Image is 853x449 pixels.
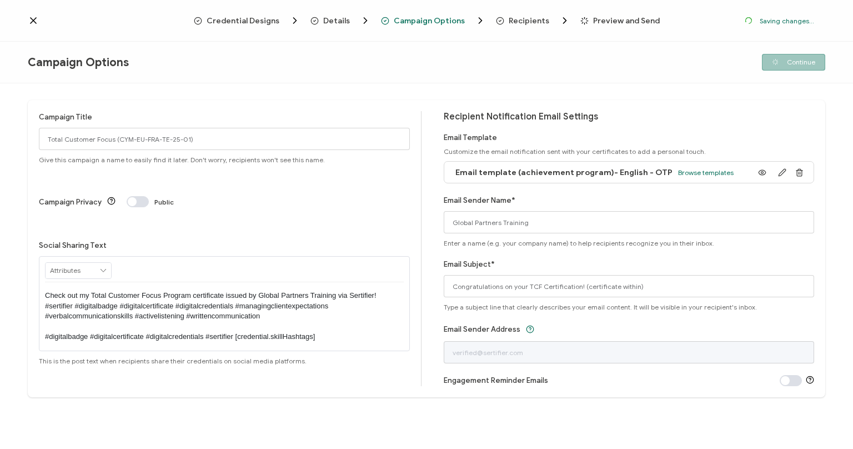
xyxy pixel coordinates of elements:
[444,196,515,204] label: Email Sender Name*
[39,156,325,164] span: Give this campaign a name to easily find it later. Don't worry, recipients won't see this name.
[509,17,549,25] span: Recipients
[154,198,174,206] span: Public
[39,357,307,365] span: This is the post text when recipients share their credentials on social media platforms.
[444,325,520,333] label: Email Sender Address
[455,168,673,177] span: Email template (achievement program)- English - OTP
[39,198,102,206] label: Campaign Privacy
[194,15,300,26] span: Credential Designs
[45,291,404,342] p: Check out my Total Customer Focus Program certificate issued by Global Partners Training via Sert...
[381,15,486,26] span: Campaign Options
[760,17,814,25] p: Saving changes...
[444,275,815,297] input: Subject
[444,133,497,142] label: Email Template
[194,15,660,26] div: Breadcrumb
[39,241,107,250] label: Social Sharing Text
[444,303,757,311] span: Type a subject line that clearly describes your email content. It will be visible in your recipie...
[323,17,350,25] span: Details
[496,15,570,26] span: Recipients
[444,376,548,385] label: Engagement Reminder Emails
[46,263,111,278] input: Attributes
[580,17,660,25] span: Preview and Send
[39,113,92,121] label: Campaign Title
[28,56,129,69] span: Campaign Options
[797,396,853,449] iframe: Chat Widget
[444,239,714,247] span: Enter a name (e.g. your company name) to help recipients recognize you in their inbox.
[444,260,495,268] label: Email Subject*
[444,211,815,233] input: Name
[310,15,371,26] span: Details
[394,17,465,25] span: Campaign Options
[207,17,279,25] span: Credential Designs
[444,341,815,363] input: verified@sertifier.com
[444,147,706,156] span: Customize the email notification sent with your certificates to add a personal touch.
[39,128,410,150] input: Campaign Options
[593,17,660,25] span: Preview and Send
[678,168,734,177] span: Browse templates
[444,111,598,122] span: Recipient Notification Email Settings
